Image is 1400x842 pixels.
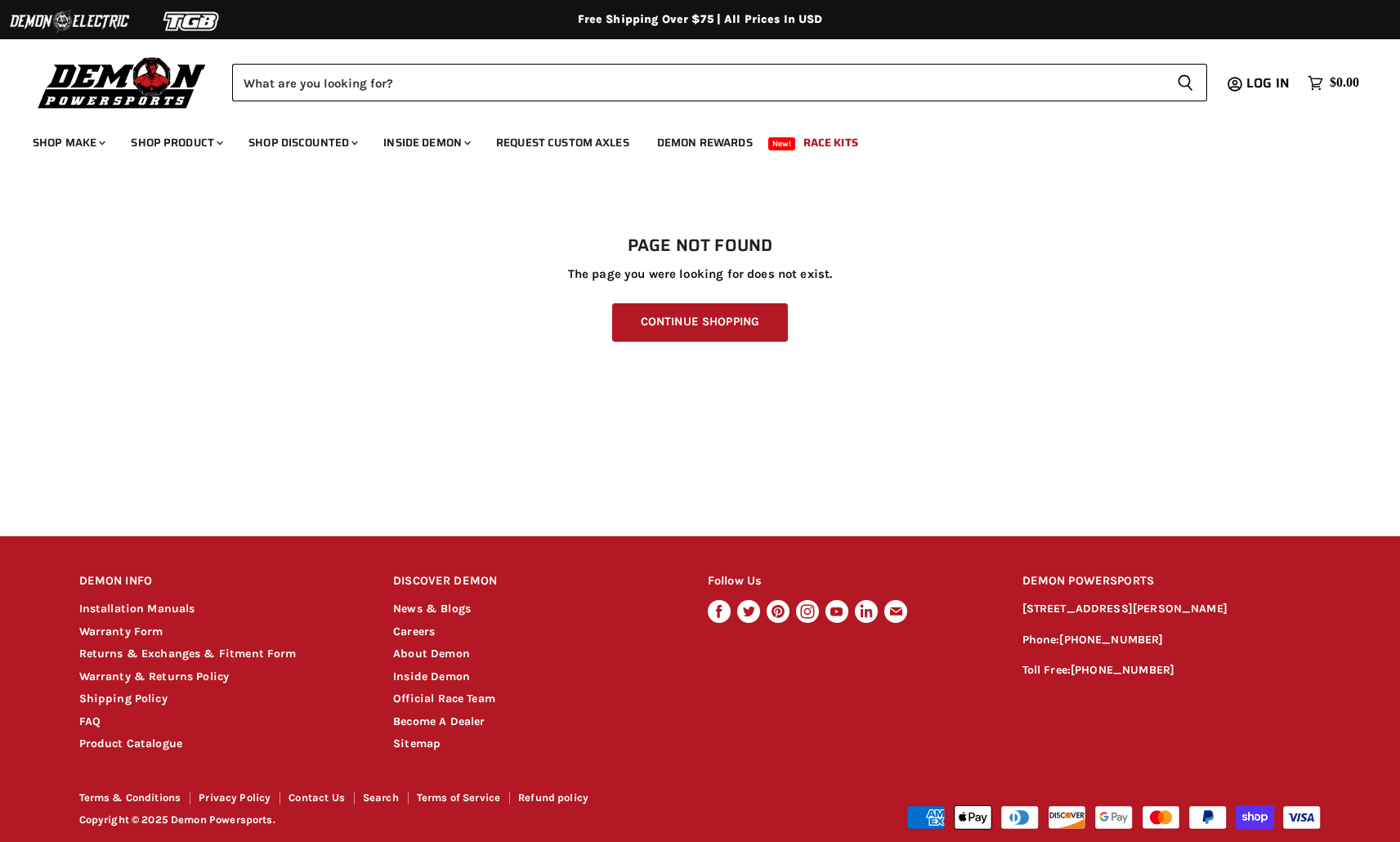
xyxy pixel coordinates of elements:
[79,647,297,661] a: Returns & Exchanges & Fitment Form
[393,602,471,616] a: News & Blogs
[393,562,677,601] h2: DISCOVER DEMON
[1071,663,1174,677] a: [PHONE_NUMBER]
[131,6,253,37] img: TGB Logo 2
[417,791,500,804] a: Terms of Service
[612,303,788,342] a: Continue Shopping
[79,602,195,616] a: Installation Manuals
[79,737,183,750] a: Product Catalogue
[393,692,495,705] a: Official Race Team
[47,12,1354,27] div: Free Shipping Over $75 | All Prices In USD
[199,791,271,804] a: Privacy Policy
[79,792,702,809] nav: Footer
[484,126,642,159] a: Request Custom Axles
[393,737,441,750] a: Sitemap
[1022,562,1322,601] h2: DEMON POWERSPORTS
[79,670,230,683] a: Warranty & Returns Policy
[236,126,368,159] a: Shop Discounted
[8,6,131,37] img: Demon Electric Logo 2
[393,670,470,683] a: Inside Demon
[79,625,163,638] a: Warranty Form
[1299,71,1367,95] a: $0.00
[79,267,1322,281] p: The page you were looking for does not exist.
[518,791,588,804] a: Refund policy
[393,714,485,728] a: Become A Dealer
[79,236,1322,256] h1: Page not found
[79,692,168,705] a: Shipping Policy
[371,126,481,159] a: Inside Demon
[791,126,870,159] a: Race Kits
[1022,631,1322,650] p: Phone:
[1022,661,1322,680] p: Toll Free:
[20,126,115,159] a: Shop Make
[1239,76,1299,91] a: Log in
[119,126,233,159] a: Shop Product
[768,137,796,150] span: New!
[645,126,765,159] a: Demon Rewards
[79,714,101,728] a: FAQ
[288,791,345,804] a: Contact Us
[232,64,1207,101] form: Product
[1059,633,1163,647] a: [PHONE_NUMBER]
[363,791,399,804] a: Search
[232,64,1164,101] input: Search
[79,814,702,826] p: Copyright © 2025 Demon Powersports.
[20,119,1355,159] ul: Main menu
[1022,600,1322,619] p: [STREET_ADDRESS][PERSON_NAME]
[393,647,470,661] a: About Demon
[708,562,991,601] h2: Follow Us
[33,53,212,111] img: Demon Powersports
[393,625,435,638] a: Careers
[79,791,181,804] a: Terms & Conditions
[1330,75,1359,91] span: $0.00
[1164,64,1207,101] button: Search
[1246,73,1290,93] span: Log in
[79,562,363,601] h2: DEMON INFO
